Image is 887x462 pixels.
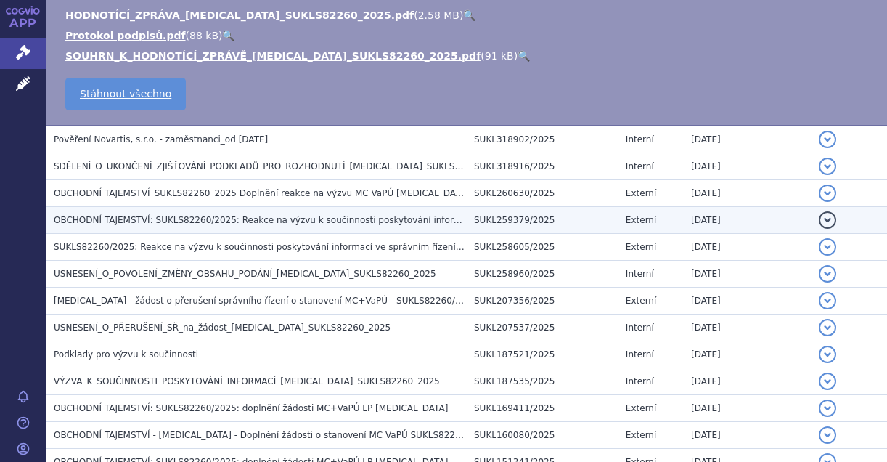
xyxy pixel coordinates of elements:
button: detail [819,319,836,336]
td: [DATE] [684,368,812,395]
button: detail [819,158,836,175]
span: Externí [626,403,656,413]
span: Externí [626,242,656,252]
span: Interní [626,161,654,171]
button: detail [819,131,836,148]
td: [DATE] [684,395,812,422]
td: SUKL318902/2025 [467,126,618,153]
li: ( ) [65,28,872,43]
span: Interní [626,323,654,333]
td: [DATE] [684,153,812,180]
a: Protokol podpisů.pdf [65,30,186,41]
a: HODNOTÍCÍ_ZPRÁVA_[MEDICAL_DATA]_SUKLS82260_2025.pdf [65,9,414,21]
span: Externí [626,215,656,225]
td: SUKL207356/2025 [467,288,618,315]
span: Interní [626,349,654,360]
span: USNESENÍ_O_PŘERUŠENÍ_SŘ_na_žádost_KISQALI_SUKLS82260_2025 [54,323,391,333]
button: detail [819,185,836,202]
span: Externí [626,188,656,198]
span: OBCHODNÍ TAJEMSTVÍ_SUKLS82260_2025 Doplnění reakce na výzvu MC VaPÚ Kisqali s OT [54,188,491,198]
span: 88 kB [189,30,218,41]
span: SDĚLENÍ_O_UKONČENÍ_ZJIŠŤOVÁNÍ_PODKLADŮ_PRO_ROZHODNUTÍ_KISQALI_SUKLS82260_2025 [54,161,509,171]
span: 2.58 MB [418,9,459,21]
td: SUKL258605/2025 [467,234,618,261]
td: SUKL258960/2025 [467,261,618,288]
span: Interní [626,134,654,145]
td: SUKL318916/2025 [467,153,618,180]
td: [DATE] [684,126,812,153]
td: SUKL260630/2025 [467,180,618,207]
span: 91 kB [485,50,514,62]
span: Externí [626,296,656,306]
td: [DATE] [684,315,812,341]
td: [DATE] [684,261,812,288]
a: 🔍 [518,50,530,62]
td: SUKL259379/2025 [467,207,618,234]
span: Pověření Novartis, s.r.o. - zaměstnanci_od 12.3.2025 [54,134,268,145]
td: SUKL187535/2025 [467,368,618,395]
button: detail [819,238,836,256]
button: detail [819,373,836,390]
td: [DATE] [684,341,812,368]
span: VÝZVA_K_SOUČINNOSTI_POSKYTOVÁNÍ_INFORMACÍ_KISQALI_SUKLS82260_2025 [54,376,440,386]
span: Externí [626,430,656,440]
span: OBCHODNÍ TAJEMSTVÍ: SUKLS82260/2025: doplnění žádosti MC+VaPÚ LP Kisqali [54,403,448,413]
button: detail [819,426,836,444]
a: Stáhnout všechno [65,78,186,110]
td: SUKL207537/2025 [467,315,618,341]
button: detail [819,265,836,283]
span: USNESENÍ_O_POVOLENÍ_ZMĚNY_OBSAHU_PODÁNÍ_KISQALI_SUKLS82260_2025 [54,269,436,279]
td: [DATE] [684,422,812,449]
span: Kisqali - žádost o přerušení správního řízení o stanovení MC+VaPÚ - SUKLS82260/2025 [54,296,477,306]
button: detail [819,211,836,229]
button: detail [819,400,836,417]
td: SUKL160080/2025 [467,422,618,449]
td: SUKL187521/2025 [467,341,618,368]
button: detail [819,292,836,309]
span: OBCHODNÍ TAJEMSTVÍ - Kisqali - Doplnění žádosti o stanovení MC VaPÚ SUKLS82260/2025 [54,430,491,440]
span: Interní [626,269,654,279]
a: 🔍 [463,9,475,21]
td: [DATE] [684,180,812,207]
td: [DATE] [684,234,812,261]
button: detail [819,346,836,363]
a: 🔍 [222,30,234,41]
span: Podklady pro výzvu k součinnosti [54,349,198,360]
a: SOUHRN_K_HODNOTÍCÍ_ZPRÁVĚ_[MEDICAL_DATA]_SUKLS82260_2025.pdf [65,50,481,62]
span: SUKLS82260/2025: Reakce na výzvu k součinnosti poskytování informací ve správním řízení o stanove... [54,242,869,252]
li: ( ) [65,49,872,63]
td: SUKL169411/2025 [467,395,618,422]
span: Interní [626,376,654,386]
li: ( ) [65,8,872,23]
td: [DATE] [684,288,812,315]
td: [DATE] [684,207,812,234]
